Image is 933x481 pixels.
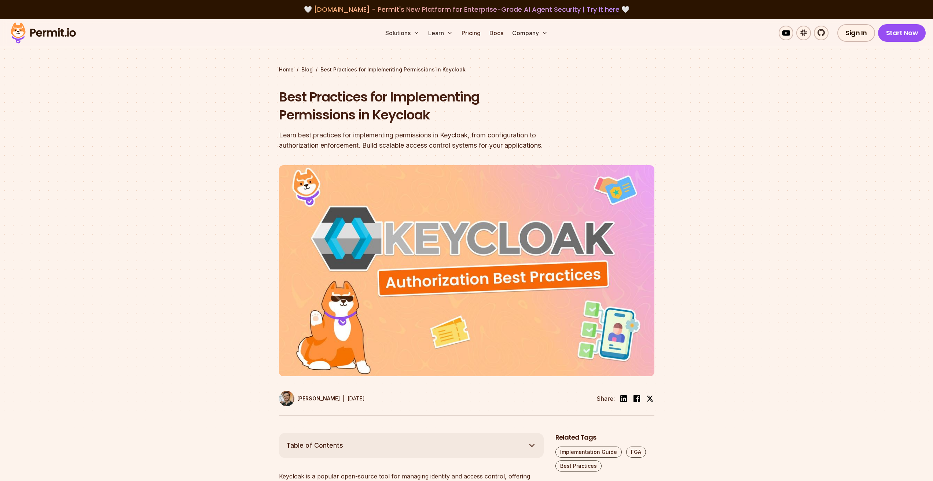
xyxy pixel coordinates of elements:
[587,5,620,14] a: Try it here
[619,394,628,403] img: linkedin
[279,165,654,376] img: Best Practices for Implementing Permissions in Keycloak
[314,5,620,14] span: [DOMAIN_NAME] - Permit's New Platform for Enterprise-Grade AI Agent Security |
[555,460,602,471] a: Best Practices
[297,395,340,402] p: [PERSON_NAME]
[837,24,875,42] a: Sign In
[486,26,506,40] a: Docs
[382,26,422,40] button: Solutions
[279,130,561,151] div: Learn best practices for implementing permissions in Keycloak, from configuration to authorizatio...
[279,66,294,73] a: Home
[343,394,345,403] div: |
[632,394,641,403] img: facebook
[18,4,915,15] div: 🤍 🤍
[279,391,294,406] img: Daniel Bass
[301,66,313,73] a: Blog
[348,395,365,402] time: [DATE]
[7,21,79,45] img: Permit logo
[555,433,654,442] h2: Related Tags
[279,433,544,458] button: Table of Contents
[596,394,615,403] li: Share:
[279,391,340,406] a: [PERSON_NAME]
[286,440,343,451] span: Table of Contents
[878,24,926,42] a: Start Now
[509,26,551,40] button: Company
[459,26,484,40] a: Pricing
[279,66,654,73] div: / /
[646,395,654,402] img: twitter
[555,447,622,458] a: Implementation Guide
[279,88,561,124] h1: Best Practices for Implementing Permissions in Keycloak
[626,447,646,458] a: FGA
[425,26,456,40] button: Learn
